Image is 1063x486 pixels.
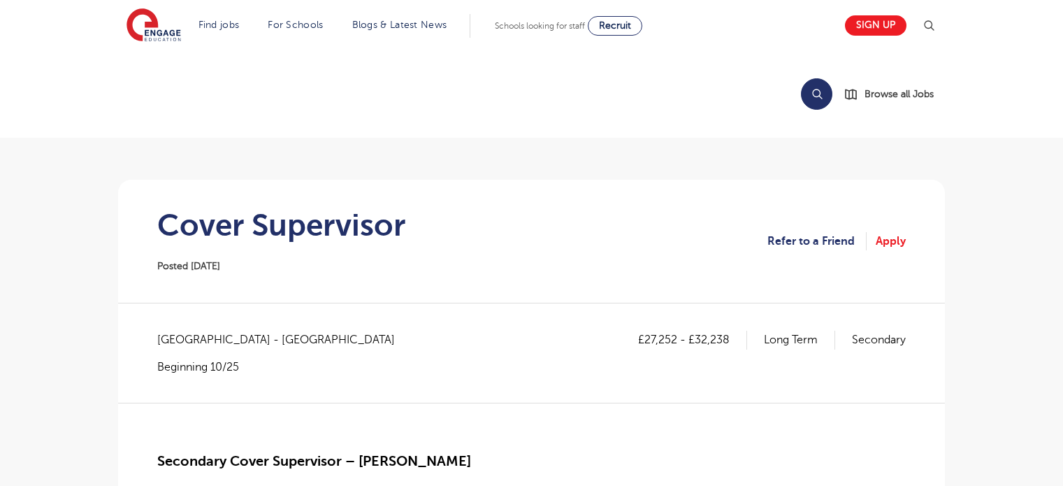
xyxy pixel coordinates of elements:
[801,78,832,110] button: Search
[268,20,323,30] a: For Schools
[852,331,906,349] p: Secondary
[845,15,906,36] a: Sign up
[876,232,906,250] a: Apply
[638,331,747,349] p: £27,252 - £32,238
[157,453,471,469] span: Secondary Cover Supervisor – [PERSON_NAME]
[157,359,409,375] p: Beginning 10/25
[352,20,447,30] a: Blogs & Latest News
[844,86,945,102] a: Browse all Jobs
[865,86,934,102] span: Browse all Jobs
[764,331,835,349] p: Long Term
[157,331,409,349] span: [GEOGRAPHIC_DATA] - [GEOGRAPHIC_DATA]
[157,261,220,271] span: Posted [DATE]
[126,8,181,43] img: Engage Education
[495,21,585,31] span: Schools looking for staff
[198,20,240,30] a: Find jobs
[767,232,867,250] a: Refer to a Friend
[599,20,631,31] span: Recruit
[157,208,405,243] h1: Cover Supervisor
[588,16,642,36] a: Recruit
